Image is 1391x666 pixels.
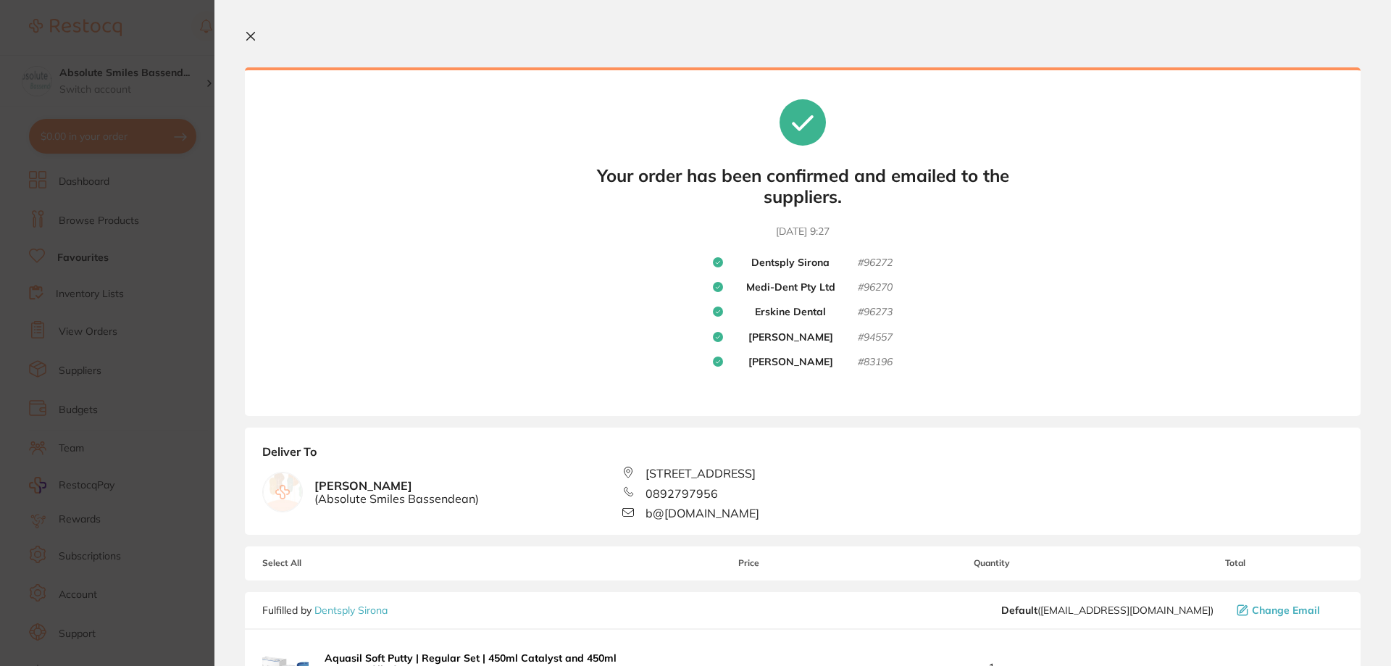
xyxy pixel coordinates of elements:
b: Erskine Dental [755,306,826,319]
b: Dentsply Sirona [751,257,830,270]
b: Your order has been confirmed and emailed to the suppliers. [585,165,1020,207]
span: Price [640,558,856,568]
b: Medi-Dent Pty Ltd [746,281,835,294]
span: Total [1127,558,1343,568]
a: Dentsply Sirona [314,604,388,617]
b: [PERSON_NAME] [748,331,833,344]
span: b@[DOMAIN_NAME] [646,507,759,520]
span: Quantity [857,558,1127,568]
time: [DATE] 9:27 [776,225,830,239]
span: Select All [262,558,407,568]
span: 0892797956 [646,487,718,500]
b: [PERSON_NAME] [748,356,833,369]
small: # 96270 [858,281,893,294]
img: empty.jpg [263,473,302,512]
small: # 83196 [858,356,893,369]
button: Change Email [1232,604,1343,617]
small: # 96272 [858,257,893,270]
span: [STREET_ADDRESS] [646,467,756,480]
span: clientservices@dentsplysirona.com [1001,604,1214,616]
b: Deliver To [262,445,1343,467]
p: Fulfilled by [262,604,388,616]
b: Default [1001,604,1037,617]
small: # 94557 [858,331,893,344]
span: Change Email [1252,604,1320,616]
b: [PERSON_NAME] [314,479,479,506]
span: ( Absolute Smiles Bassendean ) [314,492,479,505]
small: # 96273 [858,306,893,319]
